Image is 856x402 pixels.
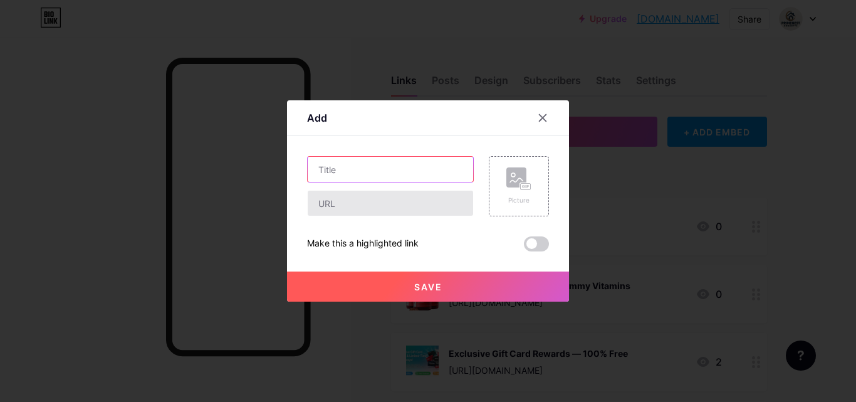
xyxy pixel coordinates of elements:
span: Save [414,282,442,292]
div: Make this a highlighted link [307,236,419,251]
div: Add [307,110,327,125]
input: Title [308,157,473,182]
div: Picture [506,196,531,205]
input: URL [308,191,473,216]
button: Save [287,272,569,302]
